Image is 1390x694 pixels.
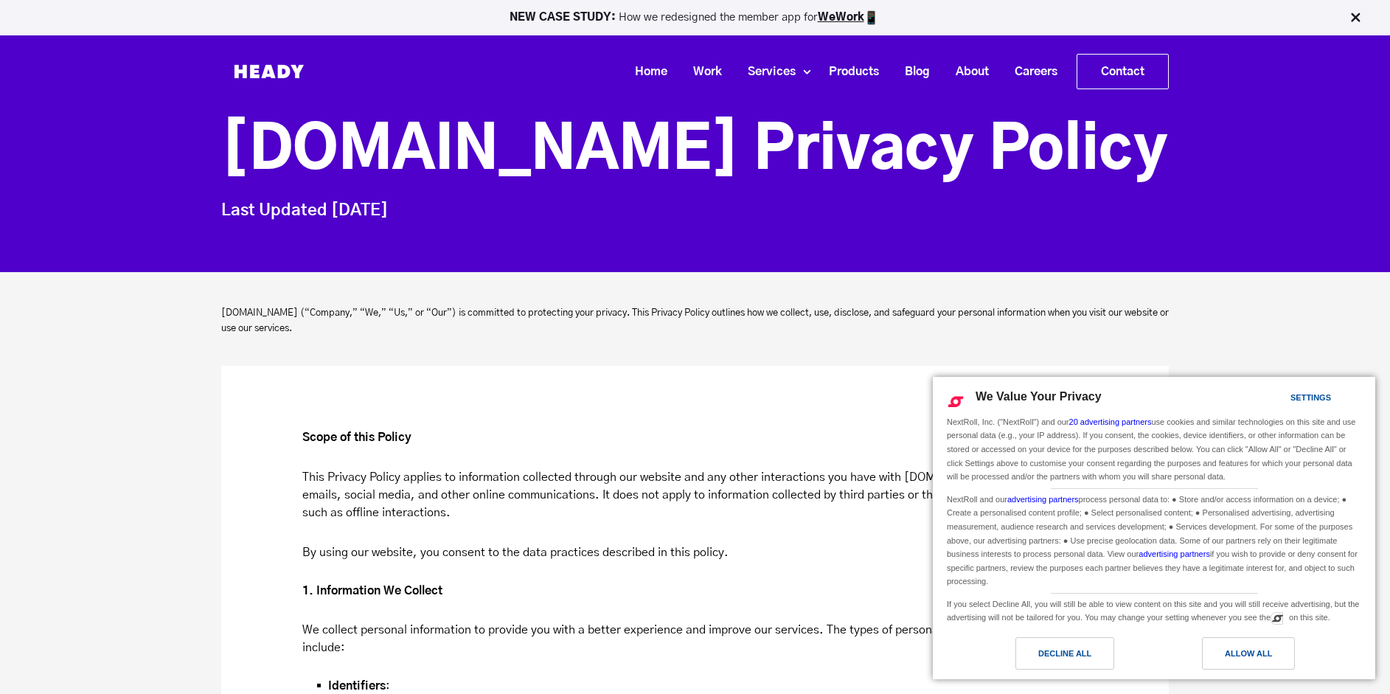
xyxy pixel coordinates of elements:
[944,414,1364,485] div: NextRoll, Inc. ("NextRoll") and our use cookies and similar technologies on this site and use per...
[1348,10,1363,25] img: Close Bar
[302,468,1088,521] p: This Privacy Policy applies to information collected through our website and any other interactio...
[1290,389,1331,406] div: Settings
[332,54,1169,89] div: Navigation Menu
[1154,637,1366,677] a: Allow All
[864,10,879,25] img: app emoji
[886,58,937,86] a: Blog
[937,58,996,86] a: About
[510,12,619,23] strong: NEW CASE STUDY:
[302,431,411,443] strong: Scope of this Policy
[1069,417,1152,426] a: 20 advertising partners
[616,58,675,86] a: Home
[944,489,1364,590] div: NextRoll and our process personal data to: ● Store and/or access information on a device; ● Creat...
[996,58,1065,86] a: Careers
[302,544,1088,561] p: By using our website, you consent to the data practices described in this policy.
[328,680,386,692] strong: Identifiers
[976,390,1102,403] span: We Value Your Privacy
[1265,386,1300,413] a: Settings
[1225,645,1272,662] div: Allow All
[1139,549,1210,558] a: advertising partners
[302,621,1088,656] p: We collect personal information to provide you with a better experience and improve our services....
[1038,645,1091,662] div: Decline All
[1077,55,1168,89] a: Contact
[810,58,886,86] a: Products
[818,12,864,23] a: WeWork
[221,202,388,218] strong: Last Updated [DATE]
[221,43,317,100] img: Heady_Logo_Web-01 (1)
[302,585,442,597] strong: 1. Information We Collect
[944,594,1364,626] div: If you select Decline All, you will still be able to view content on this site and you will still...
[675,58,729,86] a: Work
[7,10,1383,25] p: How we redesigned the member app for
[1007,495,1079,504] a: advertising partners
[942,637,1154,677] a: Decline All
[729,58,803,86] a: Services
[221,114,1169,188] h1: [DOMAIN_NAME] Privacy Policy
[221,305,1169,336] p: [DOMAIN_NAME] (“Company,” “We,” “Us,” or “Our”) is committed to protecting your privacy. This Pri...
